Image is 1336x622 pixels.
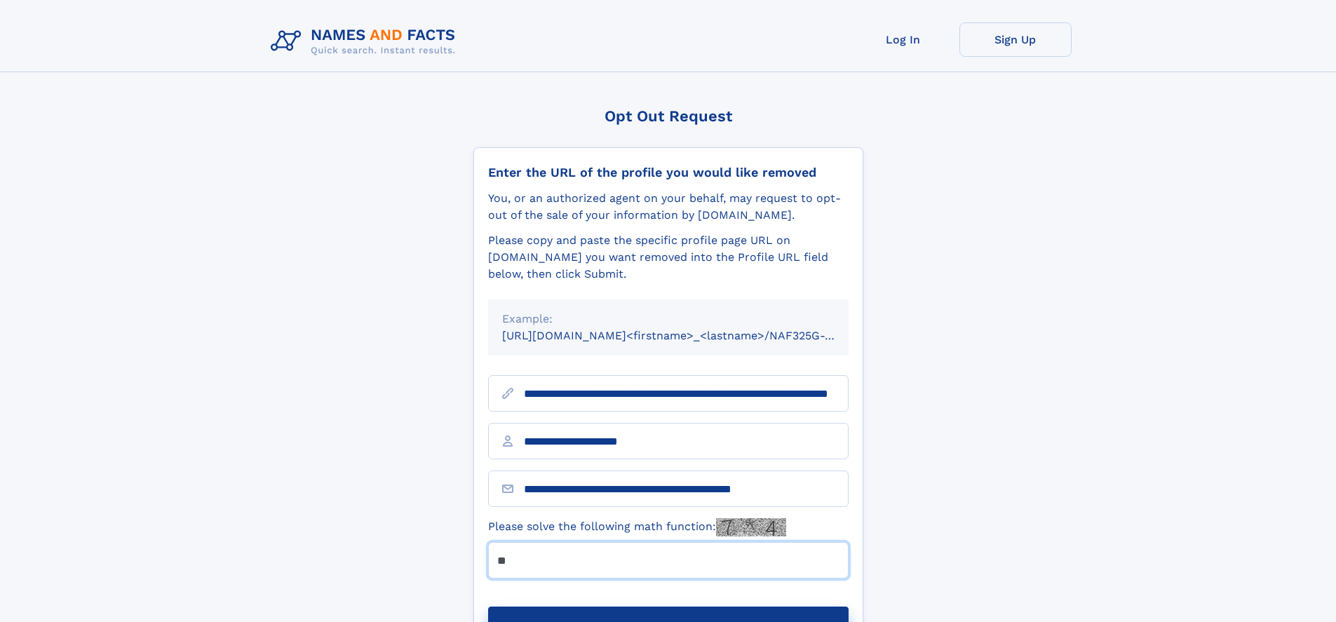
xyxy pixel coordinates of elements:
a: Log In [847,22,959,57]
div: Enter the URL of the profile you would like removed [488,165,849,180]
img: Logo Names and Facts [265,22,467,60]
label: Please solve the following math function: [488,518,786,536]
a: Sign Up [959,22,1072,57]
div: You, or an authorized agent on your behalf, may request to opt-out of the sale of your informatio... [488,190,849,224]
small: [URL][DOMAIN_NAME]<firstname>_<lastname>/NAF325G-xxxxxxxx [502,329,875,342]
div: Example: [502,311,835,327]
div: Please copy and paste the specific profile page URL on [DOMAIN_NAME] you want removed into the Pr... [488,232,849,283]
div: Opt Out Request [473,107,863,125]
